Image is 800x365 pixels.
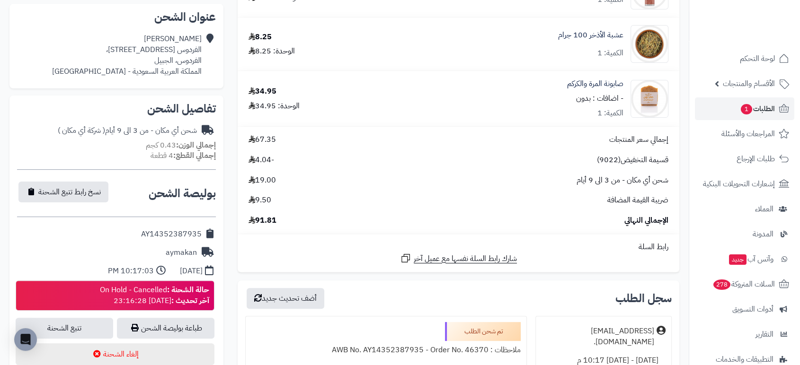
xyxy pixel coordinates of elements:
[728,252,773,266] span: وآتس آب
[14,328,37,351] div: Open Intercom Messenger
[58,125,105,136] span: ( شركة أي مكان )
[180,266,203,277] div: [DATE]
[577,175,668,186] span: شحن أي مكان - من 3 الى 9 أيام
[108,266,154,277] div: 10:17:03 PM
[16,318,113,339] a: تتبع الشحنة
[695,298,794,321] a: أدوات التسويق
[597,108,623,119] div: الكمية: 1
[141,229,202,240] div: AY14352387935
[171,295,209,306] strong: آخر تحديث :
[249,32,272,43] div: 8.25
[249,195,271,206] span: 9.50
[167,284,209,295] strong: حالة الشحنة :
[736,7,791,27] img: logo-2.png
[117,318,214,339] a: طباعة بوليصة الشحن
[16,343,214,365] button: إلغاء الشحنة
[17,103,216,114] h2: تفاصيل الشحن
[176,139,216,151] strong: إجمالي الوزن:
[695,248,794,270] a: وآتس آبجديد
[249,155,274,165] span: -4.04
[695,173,794,195] a: إشعارات التحويلات البنكية
[703,177,775,191] span: إشعارات التحويلات البنكية
[166,247,197,258] div: aymakan
[695,47,794,70] a: لوحة التحكم
[445,322,521,341] div: تم شحن الطلب
[542,326,654,348] div: [EMAIL_ADDRESS][DOMAIN_NAME].
[695,273,794,295] a: السلات المتروكة278
[631,80,668,118] img: 1735843653-Myrrh%20and%20Turmeric%20Soap%201-90x90.jpg
[695,198,794,220] a: العملاء
[753,227,773,241] span: المدونة
[249,134,276,145] span: 67.35
[740,52,775,65] span: لوحة التحكم
[558,30,623,41] a: عشبة الأذخر 100 جرام
[713,279,730,290] span: 278
[756,328,773,341] span: التقارير
[52,34,202,77] div: [PERSON_NAME] الفردوس [STREET_ADDRESS]، الفردوس، الجبيل المملكة العربية السعودية - [GEOGRAPHIC_DATA]
[17,11,216,23] h2: عنوان الشحن
[732,303,773,316] span: أدوات التسويق
[100,285,209,306] div: On Hold - Cancelled [DATE] 23:16:28
[615,293,672,304] h3: سجل الطلب
[149,188,216,199] h2: بوليصة الشحن
[414,253,517,264] span: شارك رابط السلة نفسها مع عميل آخر
[597,155,668,165] span: قسيمة التخفيض(9022)
[173,150,216,161] strong: إجمالي القطع:
[249,175,276,186] span: 19.00
[249,46,295,57] div: الوحدة: 8.25
[597,48,623,59] div: الكمية: 1
[251,341,521,359] div: ملاحظات : AWB No. AY14352387935 - Order No. 46370
[631,25,668,63] img: 1693553536-Camel%20Grass-90x90.jpg
[609,134,668,145] span: إجمالي سعر المنتجات
[58,125,197,136] div: شحن أي مكان - من 3 الى 9 أيام
[400,252,517,264] a: شارك رابط السلة نفسها مع عميل آخر
[741,104,752,114] span: 1
[247,288,324,309] button: أضف تحديث جديد
[695,122,794,145] a: المراجعات والأسئلة
[740,102,775,115] span: الطلبات
[576,93,623,104] small: - اضافات : بدون
[712,278,775,291] span: السلات المتروكة
[723,77,775,90] span: الأقسام والمنتجات
[695,97,794,120] a: الطلبات1
[38,186,101,198] span: نسخ رابط تتبع الشحنة
[729,254,747,265] span: جديد
[755,202,773,216] span: العملاء
[151,150,216,161] small: 4 قطعة
[18,182,108,202] button: نسخ رابط تتبع الشحنة
[737,152,775,165] span: طلبات الإرجاع
[567,78,623,89] a: صابونة المرة والكركم
[624,215,668,226] span: الإجمالي النهائي
[249,101,300,112] div: الوحدة: 34.95
[721,127,775,140] span: المراجعات والأسئلة
[695,148,794,170] a: طلبات الإرجاع
[695,323,794,346] a: التقارير
[607,195,668,206] span: ضريبة القيمة المضافة
[146,139,216,151] small: 0.43 كجم
[249,86,276,97] div: 34.95
[695,223,794,245] a: المدونة
[249,215,276,226] span: 91.81
[241,242,676,252] div: رابط السلة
